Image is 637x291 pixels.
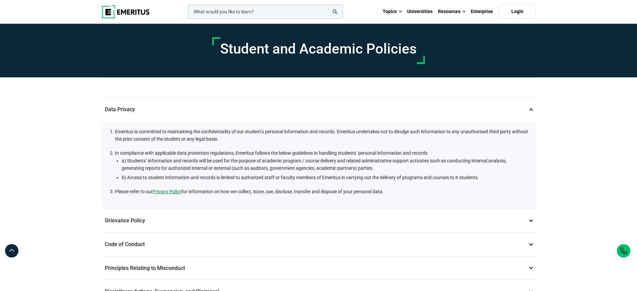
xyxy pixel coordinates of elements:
li: b) Access to student information and records is limited to authorized staff or faculty members of... [122,174,529,181]
li: a) Students’ information and records will be used for the purpose of academic program / course de... [122,157,529,172]
li: Please refer to our for information on how we collect, store, use, disclose, transfer and dispose... [115,188,529,195]
li: Emeritus is committed to maintaining the confidentiality of our student’s personal information an... [115,128,529,143]
a: Privacy Policy [153,188,182,195]
p: Grievance Policy [102,209,536,232]
h1: Student and Academic Policies [220,41,417,57]
p: Code of Conduct [102,233,536,256]
input: woocommerce-product-search-field-0 [188,5,343,19]
p: Principles Relating to Misconduct [102,257,536,280]
p: Data Privacy [102,98,536,121]
a: Login [499,5,536,19]
li: In compliance with applicable data protection regulations, Emeritus follows the below guidelines ... [115,149,529,181]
